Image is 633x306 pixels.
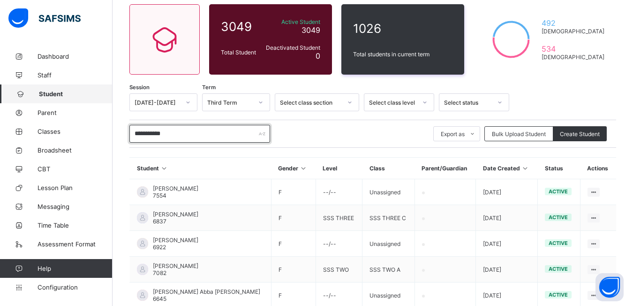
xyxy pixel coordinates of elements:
[207,99,253,106] div: Third Term
[38,53,113,60] span: Dashboard
[153,218,166,225] span: 6837
[549,188,568,195] span: active
[476,179,538,205] td: [DATE]
[538,158,580,179] th: Status
[492,130,546,138] span: Bulk Upload Student
[316,158,362,179] th: Level
[444,99,492,106] div: Select status
[38,109,113,116] span: Parent
[39,90,113,98] span: Student
[153,185,198,192] span: [PERSON_NAME]
[476,158,538,179] th: Date Created
[38,128,113,135] span: Classes
[316,257,362,283] td: SSS TWO
[476,257,538,283] td: [DATE]
[129,84,150,91] span: Session
[38,283,112,291] span: Configuration
[316,179,362,205] td: --/--
[38,222,113,229] span: Time Table
[362,179,415,205] td: Unassigned
[271,231,316,257] td: F
[271,257,316,283] td: F
[549,291,568,298] span: active
[362,205,415,231] td: SSS THREE C
[542,44,604,54] span: 534
[38,184,113,191] span: Lesson Plan
[130,158,271,179] th: Student
[362,158,415,179] th: Class
[153,262,198,269] span: [PERSON_NAME]
[316,51,320,61] span: 0
[38,240,113,248] span: Assessment Format
[264,44,320,51] span: Deactivated Student
[316,205,362,231] td: SSS THREE
[38,71,113,79] span: Staff
[316,231,362,257] td: --/--
[441,130,465,138] span: Export as
[153,192,166,199] span: 7554
[271,179,316,205] td: F
[476,231,538,257] td: [DATE]
[560,130,600,138] span: Create Student
[38,165,113,173] span: CBT
[476,205,538,231] td: [DATE]
[153,269,166,276] span: 7082
[369,99,417,106] div: Select class level
[549,266,568,272] span: active
[362,257,415,283] td: SSS TWO A
[280,99,342,106] div: Select class section
[135,99,180,106] div: [DATE]-[DATE]
[549,214,568,221] span: active
[219,46,262,58] div: Total Student
[521,165,529,172] i: Sort in Ascending Order
[271,158,316,179] th: Gender
[595,273,624,301] button: Open asap
[542,18,604,28] span: 492
[8,8,81,28] img: safsims
[153,244,166,251] span: 6922
[153,211,198,218] span: [PERSON_NAME]
[202,84,216,91] span: Term
[542,54,604,61] span: [DEMOGRAPHIC_DATA]
[160,165,168,172] i: Sort in Ascending Order
[542,28,604,35] span: [DEMOGRAPHIC_DATA]
[301,25,320,35] span: 3049
[580,158,616,179] th: Actions
[300,165,308,172] i: Sort in Ascending Order
[414,158,475,179] th: Parent/Guardian
[549,240,568,246] span: active
[353,21,452,36] span: 1026
[153,237,198,244] span: [PERSON_NAME]
[38,265,112,272] span: Help
[353,51,452,58] span: Total students in current term
[221,19,259,34] span: 3049
[38,146,113,154] span: Broadsheet
[271,205,316,231] td: F
[153,288,260,295] span: [PERSON_NAME] Abba [PERSON_NAME]
[153,295,166,302] span: 6645
[362,231,415,257] td: Unassigned
[38,203,113,210] span: Messaging
[264,18,320,25] span: Active Student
